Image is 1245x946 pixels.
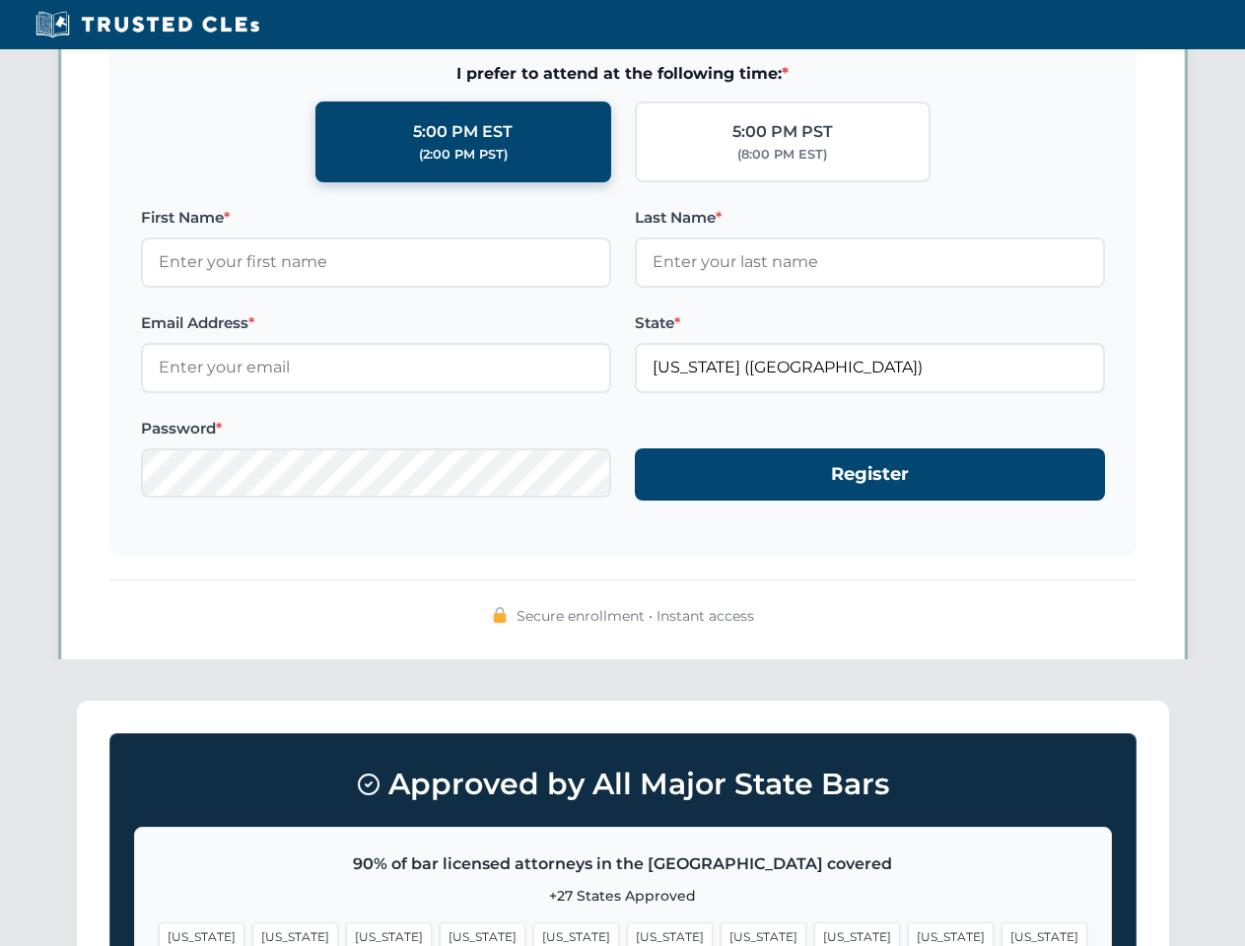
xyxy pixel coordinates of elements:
[419,145,508,165] div: (2:00 PM PST)
[635,448,1105,501] button: Register
[141,61,1105,87] span: I prefer to attend at the following time:
[635,237,1105,287] input: Enter your last name
[413,119,513,145] div: 5:00 PM EST
[134,758,1112,811] h3: Approved by All Major State Bars
[517,605,754,627] span: Secure enrollment • Instant access
[635,206,1105,230] label: Last Name
[141,343,611,392] input: Enter your email
[141,311,611,335] label: Email Address
[159,851,1087,877] p: 90% of bar licensed attorneys in the [GEOGRAPHIC_DATA] covered
[635,311,1105,335] label: State
[159,885,1087,907] p: +27 States Approved
[30,10,265,39] img: Trusted CLEs
[492,607,508,623] img: 🔒
[141,206,611,230] label: First Name
[732,119,833,145] div: 5:00 PM PST
[737,145,827,165] div: (8:00 PM EST)
[635,343,1105,392] input: Florida (FL)
[141,237,611,287] input: Enter your first name
[141,417,611,440] label: Password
